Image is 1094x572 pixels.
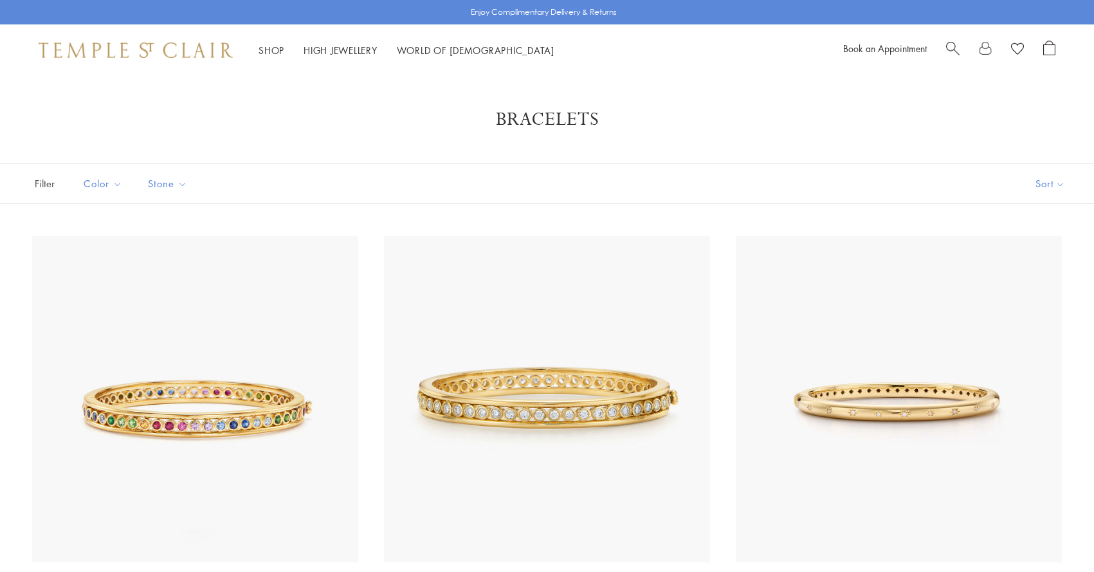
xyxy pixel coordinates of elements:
[843,42,927,55] a: Book an Appointment
[304,44,378,57] a: High JewelleryHigh Jewellery
[946,41,960,60] a: Search
[32,236,358,562] img: 18K Rainbow Eternity Bracelet
[39,42,233,58] img: Temple St. Clair
[74,169,132,198] button: Color
[1011,41,1024,60] a: View Wishlist
[736,236,1062,562] img: B41824-COSMOSM
[51,108,1043,131] h1: Bracelets
[141,176,197,192] span: Stone
[1007,164,1094,203] button: Show sort by
[1030,512,1081,559] iframe: Gorgias live chat messenger
[259,44,284,57] a: ShopShop
[138,169,197,198] button: Stone
[259,42,554,59] nav: Main navigation
[384,236,710,562] img: 18K Diamond Classic Eternity Bracelet
[77,176,132,192] span: Color
[397,44,554,57] a: World of [DEMOGRAPHIC_DATA]World of [DEMOGRAPHIC_DATA]
[471,6,617,19] p: Enjoy Complimentary Delivery & Returns
[1043,41,1055,60] a: Open Shopping Bag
